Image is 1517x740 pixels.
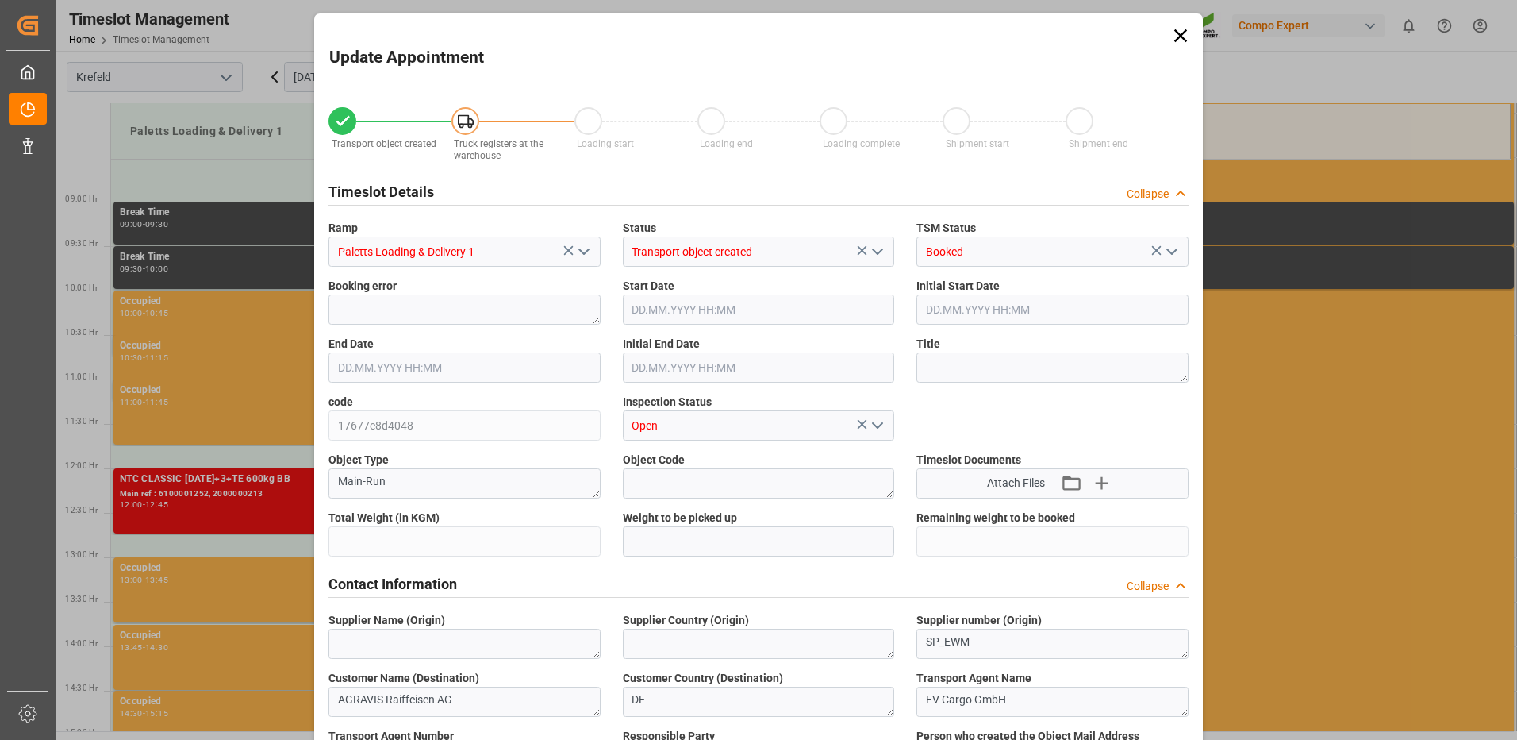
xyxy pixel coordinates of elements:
[570,240,594,264] button: open menu
[916,687,1189,717] textarea: EV Cargo GmbH
[623,452,685,468] span: Object Code
[328,394,353,410] span: code
[577,138,634,149] span: Loading start
[623,220,656,237] span: Status
[1127,578,1169,595] div: Collapse
[946,138,1009,149] span: Shipment start
[623,336,700,353] span: Initial End Date
[623,394,712,410] span: Inspection Status
[1127,186,1169,202] div: Collapse
[332,138,436,149] span: Transport object created
[328,237,601,267] input: Type to search/select
[623,612,749,629] span: Supplier Country (Origin)
[916,295,1189,325] input: DD.MM.YYYY HH:MM
[916,670,1031,687] span: Transport Agent Name
[328,510,440,526] span: Total Weight (in KGM)
[916,220,976,237] span: TSM Status
[916,612,1042,629] span: Supplier number (Origin)
[328,336,374,353] span: End Date
[865,240,889,264] button: open menu
[328,278,397,295] span: Booking error
[328,612,445,629] span: Supplier Name (Origin)
[823,138,900,149] span: Loading complete
[1158,240,1182,264] button: open menu
[916,629,1189,659] textarea: SP_EWM
[623,670,783,687] span: Customer Country (Destination)
[328,687,601,717] textarea: AGRAVIS Raiffeisen AG
[623,687,895,717] textarea: DE
[328,220,358,237] span: Ramp
[328,573,457,595] h2: Contact Information
[916,510,1075,526] span: Remaining weight to be booked
[623,510,737,526] span: Weight to be picked up
[916,452,1021,468] span: Timeslot Documents
[623,278,674,295] span: Start Date
[454,138,543,161] span: Truck registers at the warehouse
[623,237,895,267] input: Type to search/select
[1069,138,1128,149] span: Shipment end
[865,414,889,438] button: open menu
[623,295,895,325] input: DD.MM.YYYY HH:MM
[329,45,484,71] h2: Update Appointment
[328,181,434,202] h2: Timeslot Details
[328,353,601,383] input: DD.MM.YYYY HH:MM
[328,452,389,468] span: Object Type
[700,138,753,149] span: Loading end
[328,670,479,687] span: Customer Name (Destination)
[916,336,940,353] span: Title
[623,353,895,383] input: DD.MM.YYYY HH:MM
[987,475,1045,491] span: Attach Files
[916,278,1000,295] span: Initial Start Date
[328,468,601,499] textarea: Main-Run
